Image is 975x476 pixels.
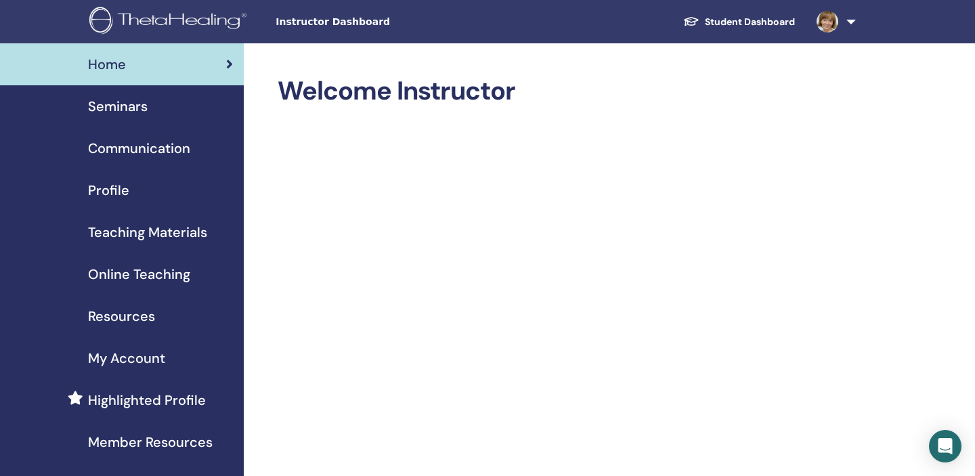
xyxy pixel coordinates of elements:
span: Instructor Dashboard [276,15,479,29]
img: graduation-cap-white.svg [683,16,699,27]
span: Highlighted Profile [88,390,206,410]
span: My Account [88,348,165,368]
span: Resources [88,306,155,326]
span: Home [88,54,126,74]
img: default.jpg [817,11,838,33]
span: Teaching Materials [88,222,207,242]
img: logo.png [89,7,251,37]
span: Communication [88,138,190,158]
div: Open Intercom Messenger [929,430,961,462]
span: Seminars [88,96,148,116]
span: Profile [88,180,129,200]
span: Online Teaching [88,264,190,284]
span: Member Resources [88,432,213,452]
h2: Welcome Instructor [278,76,853,107]
a: Student Dashboard [672,9,806,35]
